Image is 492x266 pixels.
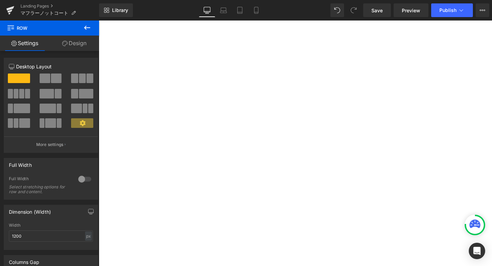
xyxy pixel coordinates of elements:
[469,243,485,259] div: Open Intercom Messenger
[9,205,51,215] div: Dimension (Width)
[20,3,99,9] a: Landing Pages
[9,223,93,228] div: Width
[232,3,248,17] a: Tablet
[112,7,128,13] span: Library
[9,63,93,70] p: Desktop Layout
[476,3,489,17] button: More
[431,3,473,17] button: Publish
[330,3,344,17] button: Undo
[248,3,264,17] a: Mobile
[99,3,133,17] a: New Library
[9,176,71,183] div: Full Width
[4,136,98,152] button: More settings
[85,231,92,241] div: px
[50,36,99,51] a: Design
[402,7,420,14] span: Preview
[215,3,232,17] a: Laptop
[7,21,75,36] span: Row
[9,255,39,265] div: Columns Gap
[347,3,360,17] button: Redo
[9,230,93,242] input: auto
[9,158,32,168] div: Full Width
[371,7,383,14] span: Save
[20,10,68,16] span: マフラーノットコート
[199,3,215,17] a: Desktop
[9,185,70,194] div: Select stretching options for row and content.
[439,8,456,13] span: Publish
[36,142,64,148] p: More settings
[394,3,428,17] a: Preview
